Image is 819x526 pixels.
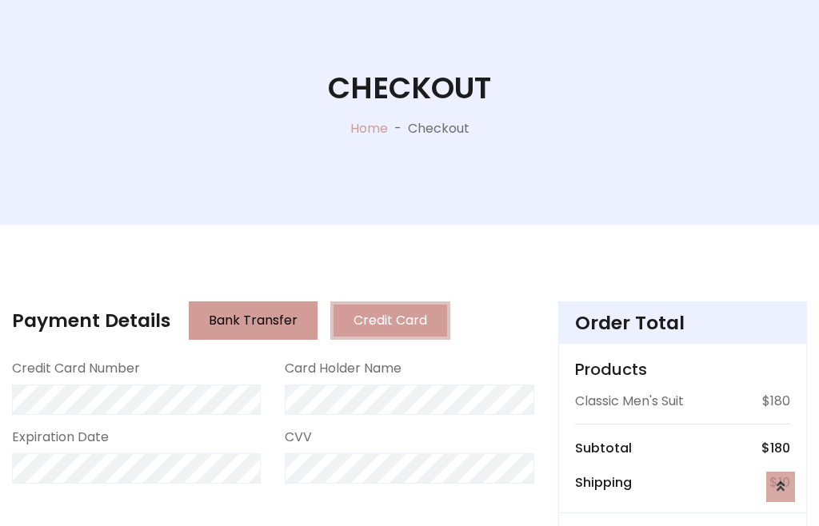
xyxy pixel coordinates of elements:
label: Card Holder Name [285,359,402,378]
a: Home [350,119,388,137]
h1: Checkout [328,70,491,106]
button: Credit Card [330,301,450,340]
label: Expiration Date [12,428,109,447]
h4: Payment Details [12,309,170,332]
label: Credit Card Number [12,359,140,378]
h5: Products [575,360,790,379]
span: 180 [770,439,790,457]
button: Bank Transfer [189,301,318,340]
p: Classic Men's Suit [575,392,684,411]
h4: Order Total [575,312,790,334]
h6: Subtotal [575,440,632,456]
p: $180 [762,392,790,411]
h6: $ [761,440,790,456]
p: - [388,119,408,138]
p: Checkout [408,119,469,138]
label: CVV [285,428,312,447]
h6: Shipping [575,475,632,490]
